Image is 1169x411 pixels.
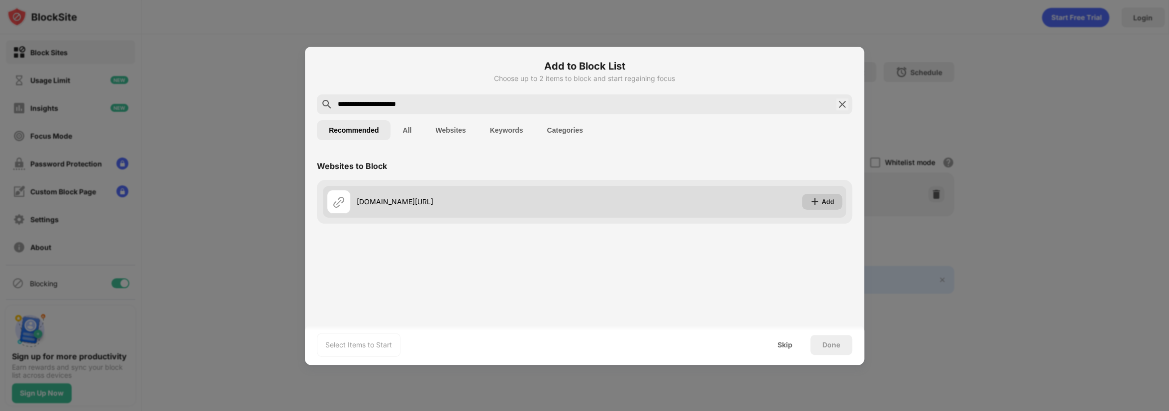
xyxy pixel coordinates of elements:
img: search-close [836,98,848,110]
div: Skip [778,341,792,349]
div: Done [822,341,840,349]
div: Websites to Block [317,161,387,171]
button: Categories [535,120,594,140]
img: search.svg [321,98,333,110]
div: Select Items to Start [325,340,392,350]
button: All [390,120,423,140]
button: Websites [423,120,478,140]
h6: Add to Block List [317,59,852,74]
button: Keywords [478,120,535,140]
button: Recommended [317,120,390,140]
img: url.svg [333,196,345,208]
div: Add [822,197,834,207]
div: [DOMAIN_NAME][URL] [357,196,584,207]
div: Choose up to 2 items to block and start regaining focus [317,75,852,82]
